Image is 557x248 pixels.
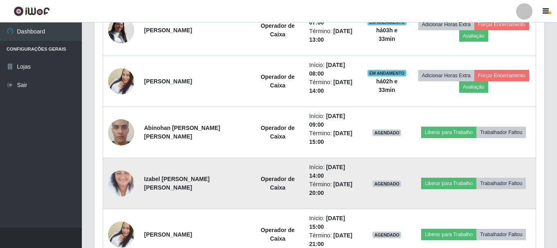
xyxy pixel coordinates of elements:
li: Término: [309,27,357,44]
li: Início: [309,214,357,231]
button: Forçar Encerramento [474,19,529,30]
img: 1737053662969.jpeg [108,109,134,156]
li: Término: [309,129,357,146]
li: Término: [309,180,357,197]
strong: Operador de Caixa [261,125,295,140]
strong: Izabel [PERSON_NAME] [PERSON_NAME] [144,176,210,191]
span: EM ANDAMENTO [368,70,406,76]
img: CoreUI Logo [14,6,50,16]
strong: Operador de Caixa [261,227,295,242]
strong: Operador de Caixa [261,22,295,38]
img: 1677848309634.jpeg [108,160,134,207]
strong: [PERSON_NAME] [144,27,192,34]
strong: Operador de Caixa [261,176,295,191]
button: Trabalhador Faltou [476,229,526,240]
strong: há 02 h e 33 min [376,78,397,93]
span: AGENDADO [372,181,401,187]
button: Adicionar Horas Extra [418,19,474,30]
time: [DATE] 15:00 [309,215,345,230]
button: Forçar Encerramento [474,70,529,81]
button: Avaliação [459,30,488,42]
li: Término: [309,78,357,95]
strong: Operador de Caixa [261,74,295,89]
time: [DATE] 08:00 [309,62,345,77]
time: [DATE] 14:00 [309,164,345,179]
strong: Abinohan [PERSON_NAME] [PERSON_NAME] [144,125,220,140]
span: AGENDADO [372,130,401,136]
button: Trabalhador Faltou [476,178,526,189]
button: Liberar para Trabalho [421,127,476,138]
time: [DATE] 09:00 [309,113,345,128]
li: Início: [309,61,357,78]
button: Liberar para Trabalho [421,178,476,189]
span: AGENDADO [372,232,401,238]
li: Início: [309,112,357,129]
img: 1742563763298.jpeg [108,58,134,105]
strong: há 03 h e 33 min [376,27,397,42]
button: Avaliação [459,81,488,93]
strong: [PERSON_NAME] [144,231,192,238]
strong: [PERSON_NAME] [144,78,192,85]
button: Adicionar Horas Extra [418,70,474,81]
li: Início: [309,163,357,180]
img: 1658436111945.jpeg [108,17,134,43]
button: Trabalhador Faltou [476,127,526,138]
button: Liberar para Trabalho [421,229,476,240]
